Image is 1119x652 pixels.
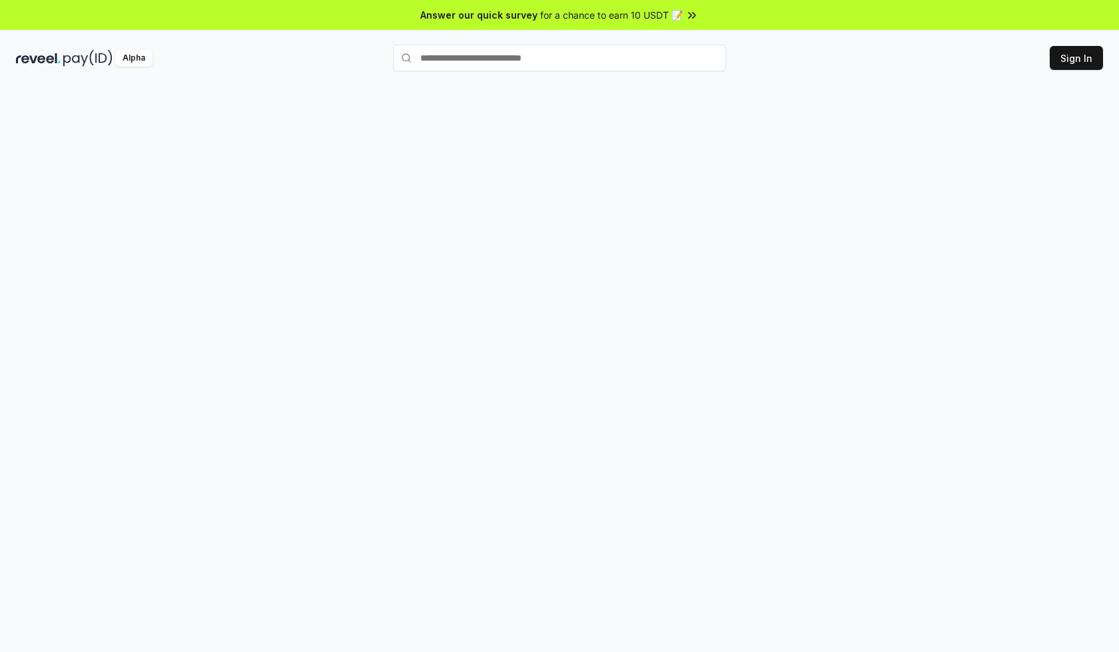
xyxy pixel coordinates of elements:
[540,8,683,22] span: for a chance to earn 10 USDT 📝
[63,50,113,67] img: pay_id
[16,50,61,67] img: reveel_dark
[420,8,538,22] span: Answer our quick survey
[115,50,153,67] div: Alpha
[1050,46,1103,70] button: Sign In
